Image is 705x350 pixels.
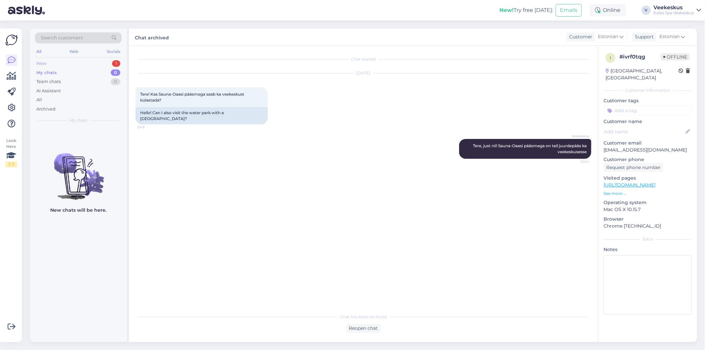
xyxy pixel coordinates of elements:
div: Reopen chat [346,324,381,333]
span: i [610,55,611,60]
span: Search customers [41,34,83,41]
span: 9:49 [137,125,162,130]
div: Request phone number [604,163,663,172]
p: Visited pages [604,175,692,182]
div: Chat started [136,56,591,62]
p: Notes [604,246,692,253]
div: AI Assistant [36,88,61,94]
div: 0 [111,69,120,76]
div: Web [68,47,80,56]
p: [EMAIL_ADDRESS][DOMAIN_NAME] [604,147,692,153]
button: Emails [556,4,582,17]
div: 0 [111,78,120,85]
a: [URL][DOMAIN_NAME] [604,182,655,188]
div: Try free [DATE]: [499,6,553,14]
p: Customer phone [604,156,692,163]
div: Customer information [604,87,692,93]
p: Mac OS X 10.15.7 [604,206,692,213]
p: Customer tags [604,97,692,104]
div: Socials [105,47,122,56]
span: Chat has been archived [340,314,387,320]
div: 1 [112,60,120,67]
div: New [36,60,46,67]
p: Customer name [604,118,692,125]
div: # ivrf0tqg [619,53,661,61]
span: Tere, just nii! Sauna-Oaasi pääsmega on teil juurdepääs ka veekeskusesse [473,143,588,154]
div: Support [632,33,654,40]
div: [GEOGRAPHIC_DATA], [GEOGRAPHIC_DATA] [606,67,679,81]
a: VeekeskusKales Spa Veekeskus [653,5,701,16]
input: Add a tag [604,106,692,115]
p: See more ... [604,191,692,197]
div: Look Here [5,138,17,167]
div: Extra [604,236,692,242]
div: Archived [36,106,56,112]
span: Estonian [598,33,618,40]
p: Chrome [TECHNICAL_ID] [604,223,692,230]
div: All [36,97,42,103]
div: My chats [36,69,57,76]
div: Customer [567,33,592,40]
span: Estonian [659,33,680,40]
img: No chats [30,141,127,201]
p: New chats will be here. [50,207,106,214]
input: Add name [604,128,684,135]
img: Askly Logo [5,34,18,46]
div: Kales Spa Veekeskus [653,10,694,16]
div: Team chats [36,78,61,85]
div: Veekeskus [653,5,694,10]
div: V [642,6,651,15]
label: Chat archived [135,32,169,41]
b: New! [499,7,514,13]
div: All [35,47,43,56]
div: Online [590,4,626,16]
div: [DATE] [136,70,591,76]
p: Browser [604,216,692,223]
p: Customer email [604,140,692,147]
p: Operating system [604,199,692,206]
div: Hello! Can I also visit the water park with a [GEOGRAPHIC_DATA]? [136,107,268,124]
span: Tere! Kas Sauna-Oaasi pääsmega saab ka veekeskust külastada? [140,92,245,103]
span: Veekeskus [565,134,589,139]
span: Offline [661,53,690,61]
div: 1 / 3 [5,161,17,167]
span: 10:04 [565,159,589,164]
span: My chats [69,117,87,123]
